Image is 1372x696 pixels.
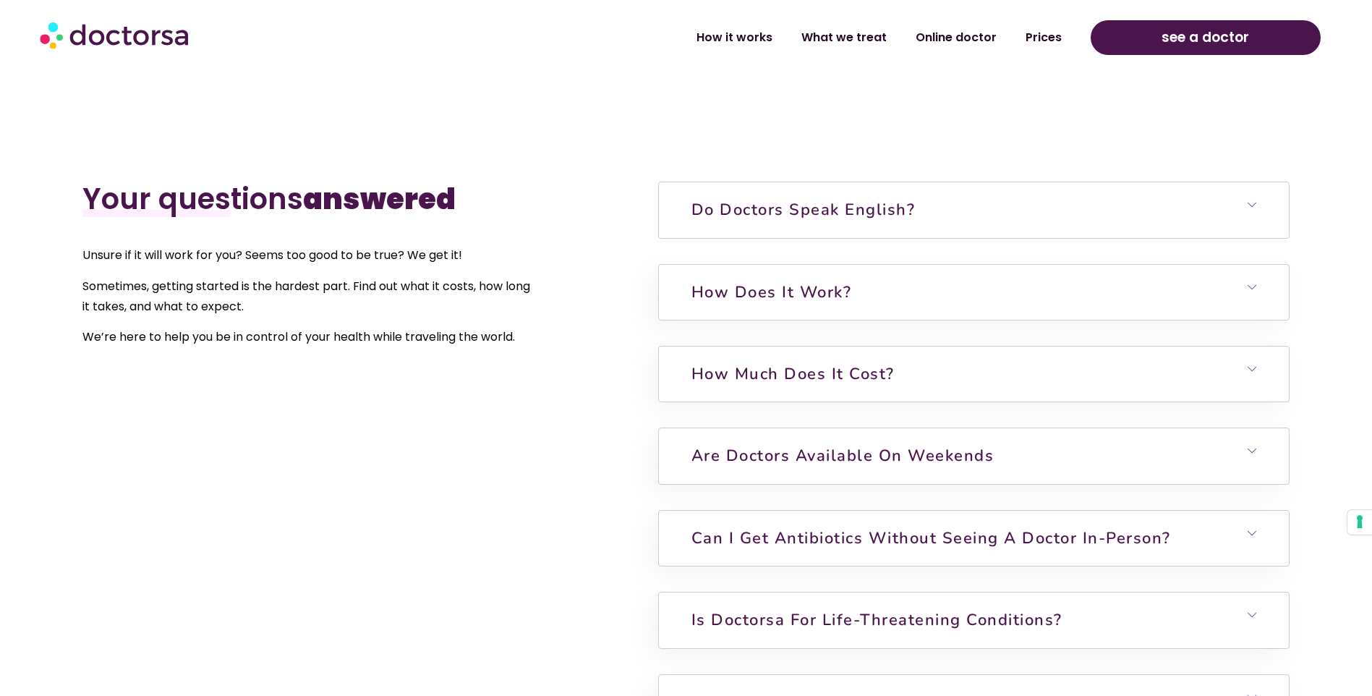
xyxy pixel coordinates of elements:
h6: How does it work? [659,265,1290,320]
h6: Do doctors speak English? [659,182,1290,237]
span: see a doctor [1162,26,1249,49]
nav: Menu [354,21,1076,54]
h6: Can I get antibiotics without seeing a doctor in-person? [659,511,1290,566]
a: Online doctor [901,21,1011,54]
a: see a doctor [1091,20,1321,55]
h6: How much does it cost? [659,347,1290,402]
a: Are doctors available on weekends [691,445,994,467]
p: Sometimes, getting started is the hardest part. Find out what it costs, how long it takes, and wh... [82,276,537,317]
button: Your consent preferences for tracking technologies [1347,510,1372,535]
a: Prices [1011,21,1076,54]
p: Unsure if it will work for you? Seems too good to be true? We get it! [82,245,537,266]
a: What we treat [787,21,901,54]
a: Do doctors speak English? [691,199,916,221]
a: Can I get antibiotics without seeing a doctor in-person? [691,527,1171,549]
b: answered [303,179,456,219]
h2: Your questions [82,182,537,216]
h6: Is Doctorsa for Life-Threatening Conditions? [659,593,1290,648]
a: Is Doctorsa for Life-Threatening Conditions? [691,609,1062,631]
a: How much does it cost? [691,363,895,385]
h6: Are doctors available on weekends [659,428,1290,483]
a: How it works [682,21,787,54]
a: How does it work? [691,281,852,303]
p: We’re here to help you be in control of your health while traveling the world. [82,327,537,347]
